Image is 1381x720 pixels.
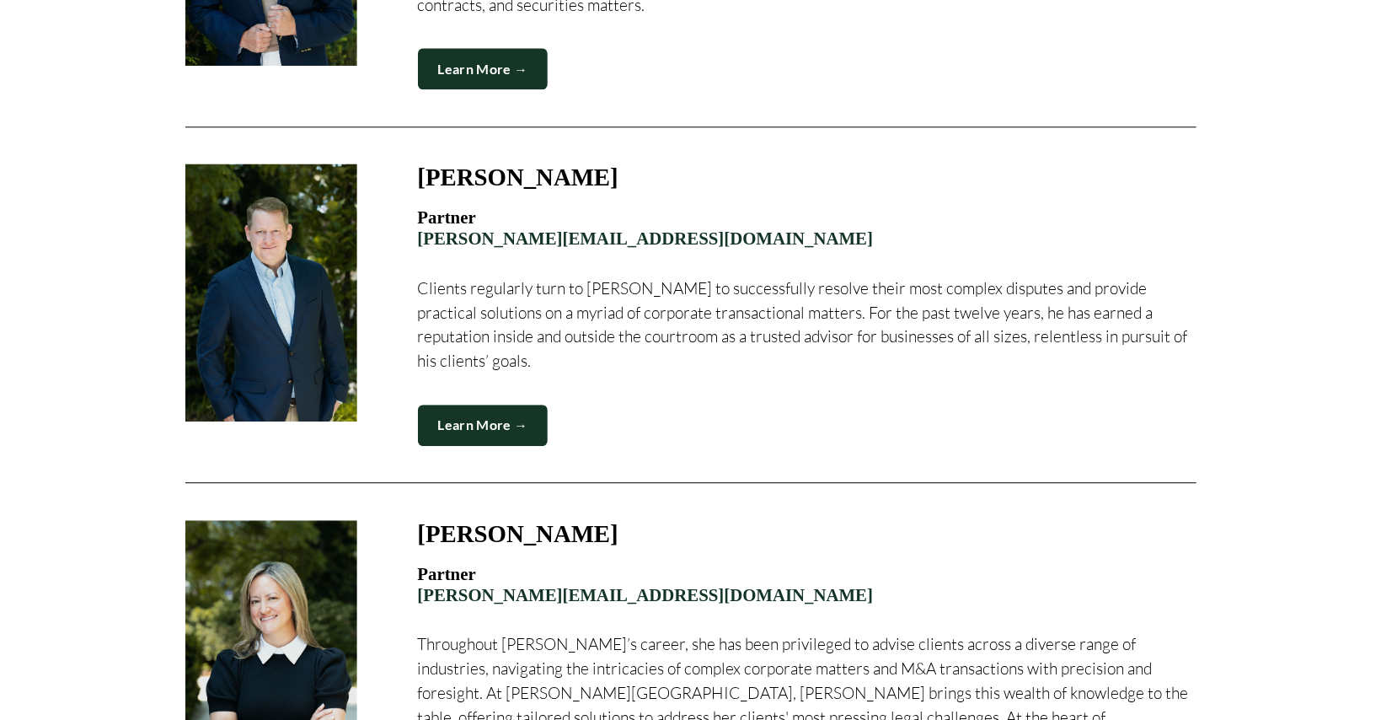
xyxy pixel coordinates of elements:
[418,277,1196,374] p: Clients regularly turn to [PERSON_NAME] to successfully resolve their most complex disputes and p...
[418,565,1196,606] h4: Partner
[418,164,618,191] h3: [PERSON_NAME]
[418,208,1196,250] h4: Partner
[418,49,549,90] a: Learn More →
[418,229,874,249] a: [PERSON_NAME][EMAIL_ADDRESS][DOMAIN_NAME]
[418,586,874,605] a: [PERSON_NAME][EMAIL_ADDRESS][DOMAIN_NAME]
[418,521,618,548] h3: [PERSON_NAME]
[418,406,549,447] a: Learn More →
